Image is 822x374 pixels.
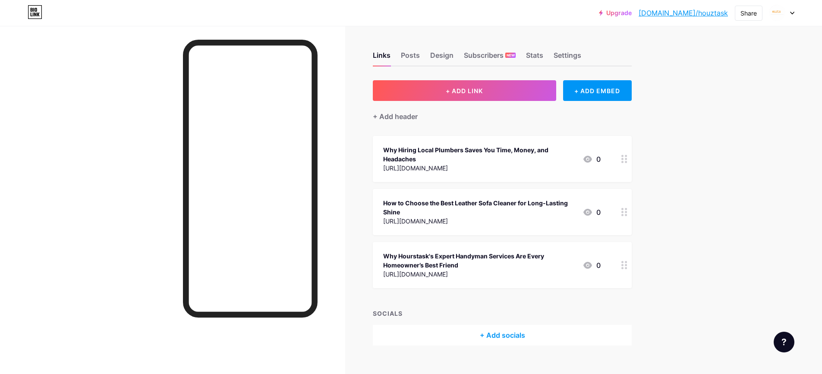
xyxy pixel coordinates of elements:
[599,9,632,16] a: Upgrade
[373,80,556,101] button: + ADD LINK
[383,217,576,226] div: [URL][DOMAIN_NAME]
[464,50,516,66] div: Subscribers
[373,111,418,122] div: + Add header
[769,5,785,21] img: houztaskseo
[554,50,581,66] div: Settings
[563,80,632,101] div: + ADD EMBED
[639,8,728,18] a: [DOMAIN_NAME]/houztask
[373,50,391,66] div: Links
[583,207,601,217] div: 0
[446,87,483,94] span: + ADD LINK
[373,309,632,318] div: SOCIALS
[383,270,576,279] div: [URL][DOMAIN_NAME]
[401,50,420,66] div: Posts
[740,9,757,18] div: Share
[583,260,601,270] div: 0
[507,53,515,58] span: NEW
[383,251,576,270] div: Why Hourstask's Expert Handyman Services Are Every Homeowner’s Best Friend
[383,145,576,163] div: Why Hiring Local Plumbers Saves You Time, Money, and Headaches
[383,198,576,217] div: How to Choose the Best Leather Sofa Cleaner for Long-Lasting Shine
[583,154,601,164] div: 0
[526,50,543,66] div: Stats
[383,163,576,173] div: [URL][DOMAIN_NAME]
[373,325,632,346] div: + Add socials
[430,50,454,66] div: Design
